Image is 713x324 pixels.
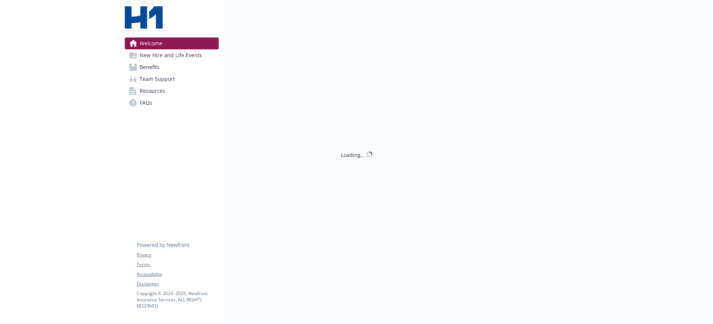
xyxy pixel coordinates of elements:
span: Team Support [140,73,175,85]
span: Benefits [140,61,160,73]
a: Privacy [137,252,218,258]
p: Copyright © 2024 - 2025 , Newfront Insurance Services, ALL RIGHTS RESERVED [137,290,218,309]
span: New Hire and Life Events [140,49,202,61]
a: Resources [125,85,219,97]
a: Benefits [125,61,219,73]
span: FAQs [140,97,152,109]
a: Disclaimer [137,281,218,287]
a: Welcome [125,37,219,49]
div: Loading... [341,151,365,158]
a: Team Support [125,73,219,85]
span: Welcome [140,37,162,49]
a: New Hire and Life Events [125,49,219,61]
a: FAQs [125,97,219,109]
span: Resources [140,85,165,97]
a: Terms [137,261,218,268]
a: Accessibility [137,271,218,278]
